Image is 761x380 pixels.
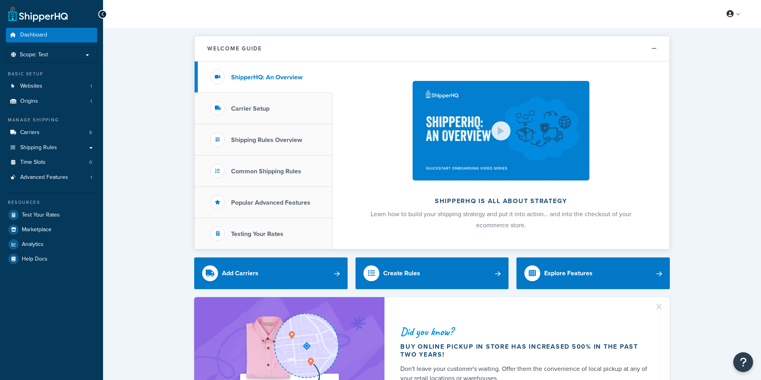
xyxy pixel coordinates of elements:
div: Manage Shipping [6,117,97,123]
div: Explore Features [544,268,593,279]
span: Learn how to build your shipping strategy and put it into action… and into the checkout of your e... [371,209,631,230]
span: Scope: Test [20,52,48,58]
a: Test Your Rates [6,208,97,222]
li: Origins [6,94,97,109]
h3: Testing Your Rates [231,230,283,238]
h3: ShipperHQ: An Overview [231,74,302,81]
div: Did you know? [400,326,651,337]
div: Create Rules [383,268,420,279]
button: Welcome Guide [195,36,669,61]
a: Add Carriers [194,257,348,289]
a: Shipping Rules [6,140,97,155]
button: Open Resource Center [733,352,753,372]
span: Advanced Features [20,174,68,181]
span: 0 [89,159,92,166]
span: Dashboard [20,32,47,38]
a: Time Slots0 [6,155,97,170]
span: Websites [20,83,42,90]
div: Buy online pickup in store has increased 500% in the past two years! [400,343,651,359]
a: Websites1 [6,79,97,94]
h2: ShipperHQ is all about strategy [354,198,648,205]
a: Explore Features [516,257,670,289]
div: Resources [6,199,97,206]
h3: Common Shipping Rules [231,168,301,175]
li: Time Slots [6,155,97,170]
span: Help Docs [22,256,48,263]
span: Origins [20,98,38,105]
li: Advanced Features [6,170,97,185]
a: Dashboard [6,28,97,42]
img: ShipperHQ is all about strategy [413,81,589,180]
div: Basic Setup [6,71,97,77]
a: Advanced Features1 [6,170,97,185]
span: 8 [89,129,92,136]
a: Carriers8 [6,125,97,140]
span: 1 [90,174,92,181]
h3: Popular Advanced Features [231,199,310,206]
span: 1 [90,83,92,90]
span: Marketplace [22,226,52,233]
span: Time Slots [20,159,46,166]
a: Marketplace [6,223,97,237]
li: Websites [6,79,97,94]
span: Test Your Rates [22,212,60,219]
li: Carriers [6,125,97,140]
span: Analytics [22,241,44,248]
h3: Shipping Rules Overview [231,136,302,144]
a: Origins1 [6,94,97,109]
a: Create Rules [356,257,509,289]
h3: Carrier Setup [231,105,270,112]
a: Analytics [6,237,97,251]
a: Help Docs [6,252,97,266]
span: 1 [90,98,92,105]
div: Add Carriers [222,268,258,279]
h2: Welcome Guide [207,46,262,52]
span: Carriers [20,129,40,136]
span: Shipping Rules [20,144,57,151]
